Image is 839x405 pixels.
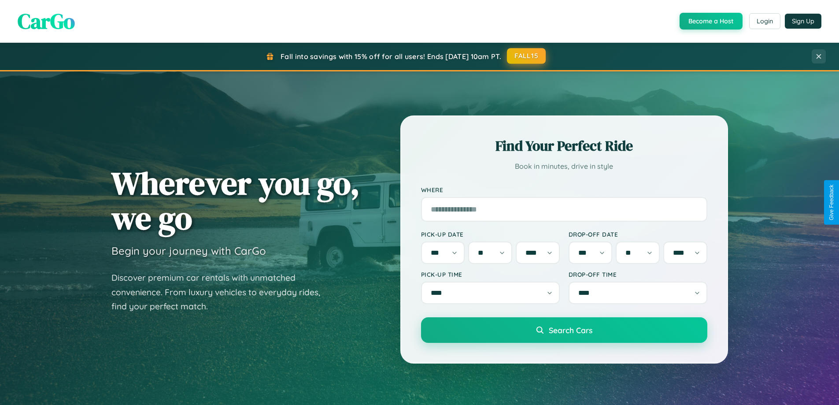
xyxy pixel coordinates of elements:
p: Discover premium car rentals with unmatched convenience. From luxury vehicles to everyday rides, ... [111,271,332,314]
div: Give Feedback [828,185,835,220]
h1: Wherever you go, we go [111,166,360,235]
label: Drop-off Date [569,230,707,238]
button: Become a Host [680,13,743,30]
button: Sign Up [785,14,821,29]
label: Drop-off Time [569,271,707,278]
span: Search Cars [549,325,592,335]
button: Login [749,13,780,29]
h2: Find Your Perfect Ride [421,136,707,156]
label: Pick-up Date [421,230,560,238]
p: Book in minutes, drive in style [421,160,707,173]
h3: Begin your journey with CarGo [111,244,266,257]
span: Fall into savings with 15% off for all users! Ends [DATE] 10am PT. [281,52,501,61]
button: Search Cars [421,317,707,343]
span: CarGo [18,7,75,36]
label: Pick-up Time [421,271,560,278]
label: Where [421,186,707,193]
button: FALL15 [507,48,546,64]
